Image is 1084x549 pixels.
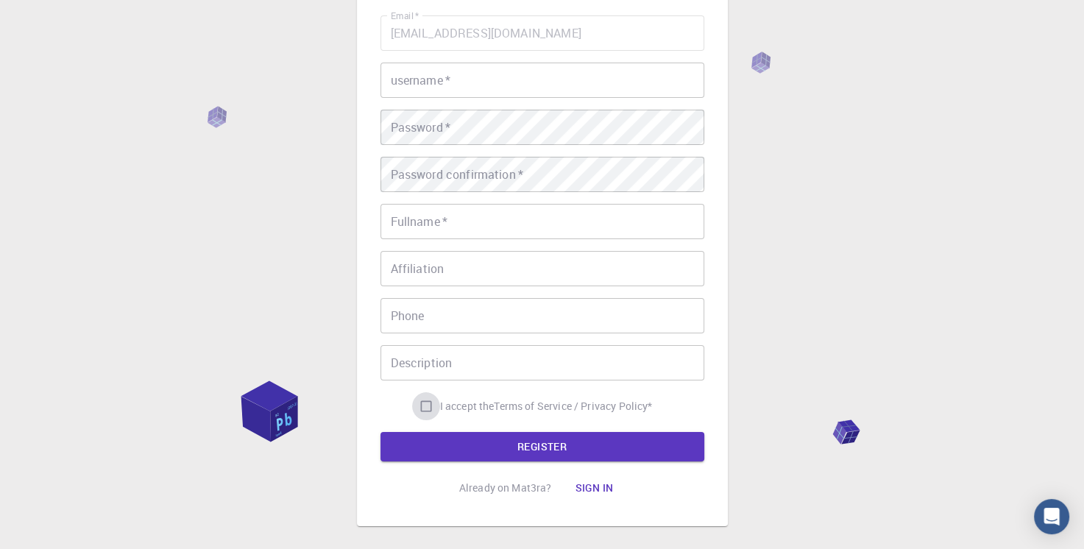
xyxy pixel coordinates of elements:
[391,10,419,22] label: Email
[459,481,552,495] p: Already on Mat3ra?
[494,399,652,414] a: Terms of Service / Privacy Policy*
[380,432,704,461] button: REGISTER
[1034,499,1069,534] div: Open Intercom Messenger
[494,399,652,414] p: Terms of Service / Privacy Policy *
[440,399,495,414] span: I accept the
[563,473,625,503] button: Sign in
